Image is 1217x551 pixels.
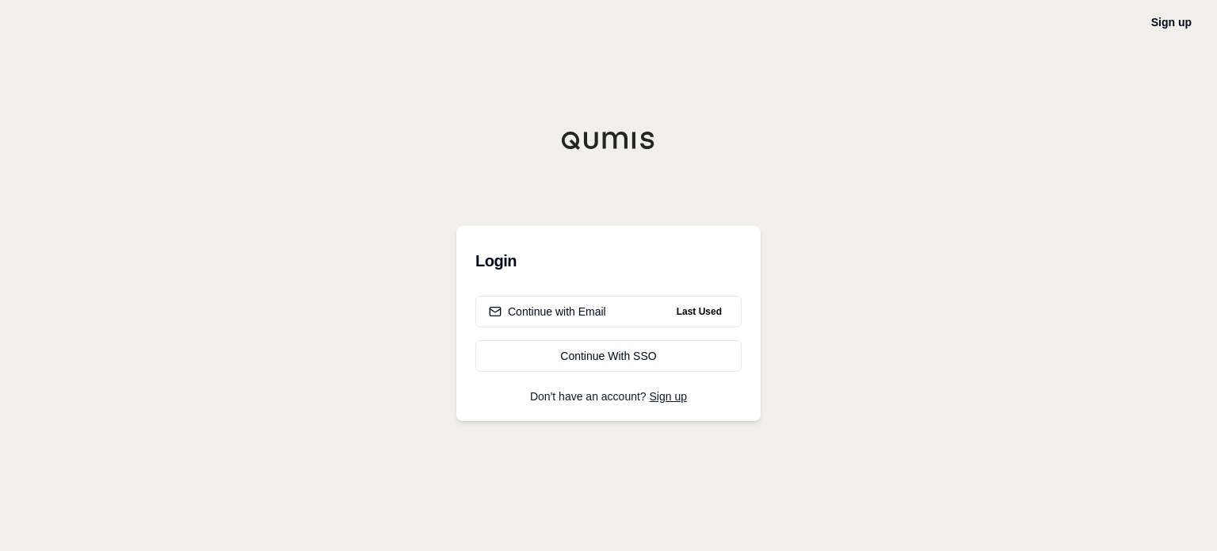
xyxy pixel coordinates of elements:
[561,131,656,150] img: Qumis
[475,296,742,327] button: Continue with EmailLast Used
[489,304,606,320] div: Continue with Email
[650,390,687,403] a: Sign up
[475,340,742,372] a: Continue With SSO
[1151,16,1192,29] a: Sign up
[670,302,728,321] span: Last Used
[475,391,742,402] p: Don't have an account?
[489,348,728,364] div: Continue With SSO
[475,245,742,277] h3: Login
